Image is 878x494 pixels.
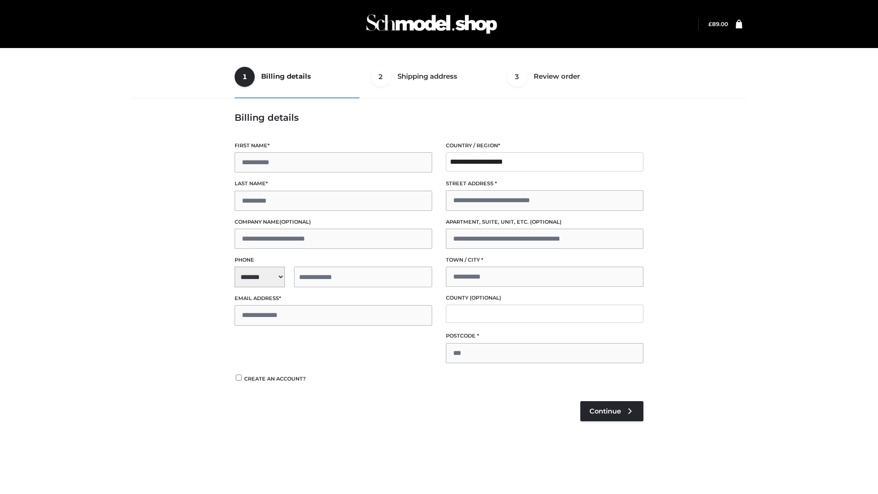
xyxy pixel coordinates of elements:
[235,294,432,303] label: Email address
[446,332,643,340] label: Postcode
[530,219,562,225] span: (optional)
[470,295,501,301] span: (optional)
[244,376,306,382] span: Create an account?
[708,21,712,27] span: £
[446,294,643,302] label: County
[446,179,643,188] label: Street address
[446,218,643,226] label: Apartment, suite, unit, etc.
[363,6,500,42] img: Schmodel Admin 964
[279,219,311,225] span: (optional)
[708,21,728,27] bdi: 89.00
[708,21,728,27] a: £89.00
[235,179,432,188] label: Last name
[446,141,643,150] label: Country / Region
[580,401,643,421] a: Continue
[235,218,432,226] label: Company name
[235,112,643,123] h3: Billing details
[589,407,621,415] span: Continue
[235,375,243,381] input: Create an account?
[446,256,643,264] label: Town / City
[235,141,432,150] label: First name
[235,256,432,264] label: Phone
